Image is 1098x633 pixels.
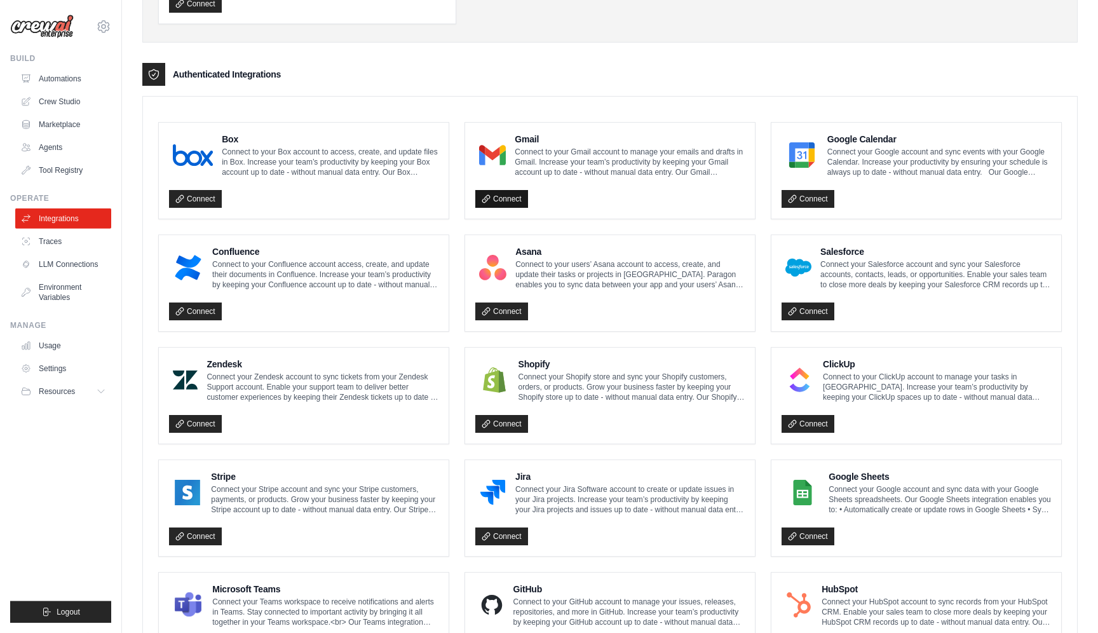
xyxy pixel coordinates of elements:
[822,597,1051,627] p: Connect your HubSpot account to sync records from your HubSpot CRM. Enable your sales team to clo...
[479,592,505,618] img: GitHub Logo
[513,583,745,596] h4: GitHub
[515,484,745,515] p: Connect your Jira Software account to create or update issues in your Jira projects. Increase you...
[15,254,111,275] a: LLM Connections
[829,470,1051,483] h4: Google Sheets
[515,245,745,258] h4: Asana
[829,484,1051,515] p: Connect your Google account and sync data with your Google Sheets spreadsheets. Our Google Sheets...
[518,372,745,402] p: Connect your Shopify store and sync your Shopify customers, orders, or products. Grow your busine...
[1034,572,1098,633] div: Chat-Widget
[15,358,111,379] a: Settings
[222,133,438,146] h4: Box
[1034,572,1098,633] iframe: Chat Widget
[820,245,1051,258] h4: Salesforce
[10,53,111,64] div: Build
[475,415,528,433] a: Connect
[211,470,438,483] h4: Stripe
[823,372,1051,402] p: Connect to your ClickUp account to manage your tasks in [GEOGRAPHIC_DATA]. Increase your team’s p...
[785,480,820,505] img: Google Sheets Logo
[475,527,528,545] a: Connect
[212,597,438,627] p: Connect your Teams workspace to receive notifications and alerts in Teams. Stay connected to impo...
[211,484,438,515] p: Connect your Stripe account and sync your Stripe customers, payments, or products. Grow your busi...
[15,69,111,89] a: Automations
[212,259,438,290] p: Connect to your Confluence account access, create, and update their documents in Confluence. Incr...
[207,358,438,371] h4: Zendesk
[823,358,1051,371] h4: ClickUp
[15,336,111,356] a: Usage
[212,583,438,596] h4: Microsoft Teams
[173,367,198,393] img: Zendesk Logo
[212,245,438,258] h4: Confluence
[782,527,834,545] a: Connect
[57,607,80,617] span: Logout
[513,597,745,627] p: Connect to your GitHub account to manage your issues, releases, repositories, and more in GitHub....
[515,147,745,177] p: Connect to your Gmail account to manage your emails and drafts in Gmail. Increase your team’s pro...
[515,470,745,483] h4: Jira
[820,259,1051,290] p: Connect your Salesforce account and sync your Salesforce accounts, contacts, leads, or opportunit...
[479,142,506,168] img: Gmail Logo
[822,583,1051,596] h4: HubSpot
[827,147,1051,177] p: Connect your Google account and sync events with your Google Calendar. Increase your productivity...
[173,480,202,505] img: Stripe Logo
[15,160,111,180] a: Tool Registry
[173,68,281,81] h3: Authenticated Integrations
[475,190,528,208] a: Connect
[479,255,506,280] img: Asana Logo
[222,147,438,177] p: Connect to your Box account to access, create, and update files in Box. Increase your team’s prod...
[173,142,213,168] img: Box Logo
[169,527,222,545] a: Connect
[827,133,1051,146] h4: Google Calendar
[479,367,510,393] img: Shopify Logo
[10,320,111,330] div: Manage
[10,601,111,623] button: Logout
[169,190,222,208] a: Connect
[15,231,111,252] a: Traces
[15,208,111,229] a: Integrations
[169,303,222,320] a: Connect
[39,386,75,397] span: Resources
[169,415,222,433] a: Connect
[15,114,111,135] a: Marketplace
[173,255,203,280] img: Confluence Logo
[15,381,111,402] button: Resources
[479,480,506,505] img: Jira Logo
[782,190,834,208] a: Connect
[785,367,814,393] img: ClickUp Logo
[173,592,203,618] img: Microsoft Teams Logo
[518,358,745,371] h4: Shopify
[782,303,834,320] a: Connect
[785,592,813,618] img: HubSpot Logo
[475,303,528,320] a: Connect
[207,372,438,402] p: Connect your Zendesk account to sync tickets from your Zendesk Support account. Enable your suppo...
[515,133,745,146] h4: Gmail
[15,277,111,308] a: Environment Variables
[782,415,834,433] a: Connect
[15,92,111,112] a: Crew Studio
[10,15,74,39] img: Logo
[15,137,111,158] a: Agents
[10,193,111,203] div: Operate
[785,255,811,280] img: Salesforce Logo
[515,259,745,290] p: Connect to your users’ Asana account to access, create, and update their tasks or projects in [GE...
[785,142,818,168] img: Google Calendar Logo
